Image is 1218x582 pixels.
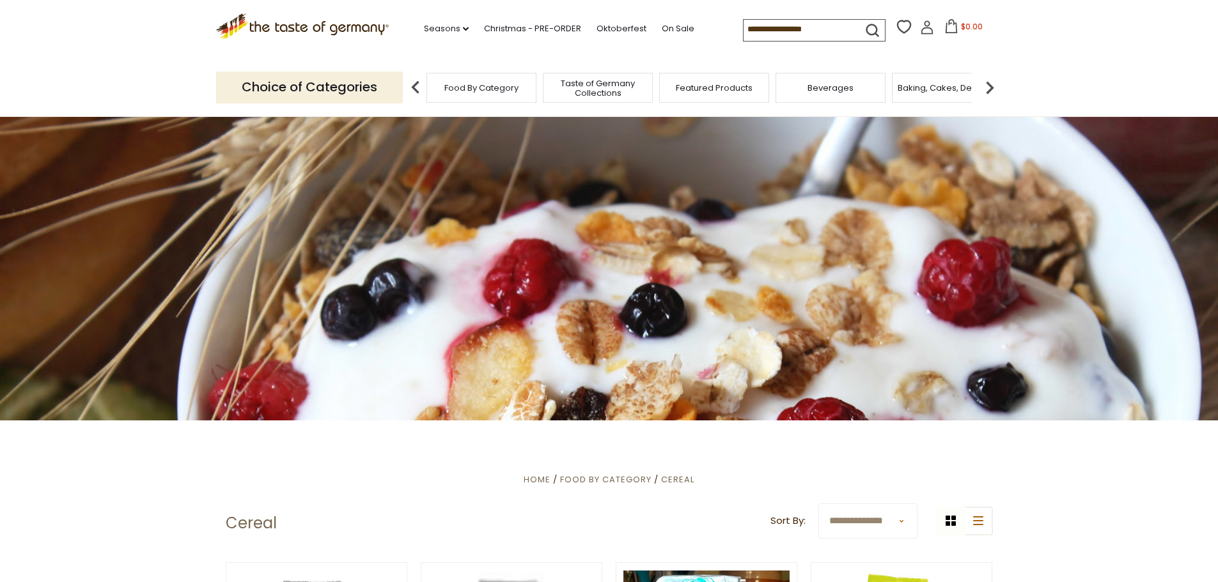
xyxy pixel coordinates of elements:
[977,75,1003,100] img: next arrow
[770,513,806,529] label: Sort By:
[662,22,694,36] a: On Sale
[444,83,519,93] a: Food By Category
[661,473,694,486] a: Cereal
[226,514,277,533] h1: Cereal
[808,83,854,93] a: Beverages
[547,79,649,98] a: Taste of Germany Collections
[676,83,753,93] a: Featured Products
[597,22,646,36] a: Oktoberfest
[898,83,997,93] a: Baking, Cakes, Desserts
[484,22,581,36] a: Christmas - PRE-ORDER
[524,473,550,486] a: Home
[961,21,983,32] span: $0.00
[216,72,403,103] p: Choice of Categories
[937,19,991,38] button: $0.00
[560,473,652,486] a: Food By Category
[424,22,469,36] a: Seasons
[403,75,428,100] img: previous arrow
